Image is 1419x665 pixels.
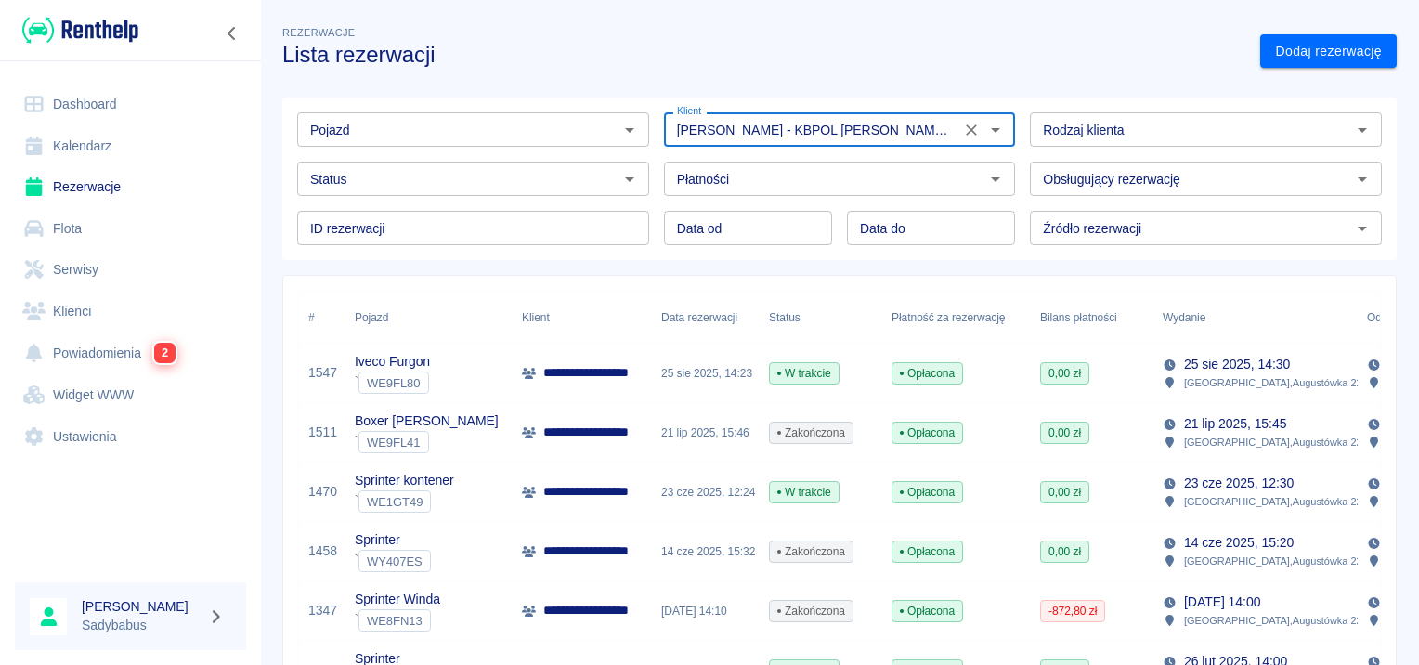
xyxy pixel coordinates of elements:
span: W trakcie [770,484,839,501]
a: 1470 [308,482,337,502]
span: 0,00 zł [1041,424,1088,441]
a: Powiadomienia2 [15,332,246,374]
div: Wydanie [1153,292,1358,344]
label: Klient [677,104,701,118]
input: DD.MM.YYYY [847,211,1015,245]
span: W trakcie [770,365,839,382]
div: Klient [522,292,550,344]
span: 0,00 zł [1041,484,1088,501]
span: Opłacona [892,365,962,382]
span: WE9FL80 [359,376,428,390]
a: Klienci [15,291,246,332]
div: Klient [513,292,652,344]
a: Rezerwacje [15,166,246,208]
div: # [299,292,345,344]
span: WE9FL41 [359,436,428,450]
div: ` [355,609,440,632]
p: [GEOGRAPHIC_DATA] , Augustówka 22A [1184,553,1369,569]
p: [GEOGRAPHIC_DATA] , Augustówka 22A [1184,493,1369,510]
div: Bilans płatności [1040,292,1117,344]
h6: [PERSON_NAME] [82,597,201,616]
div: Pojazd [345,292,513,344]
p: 25 sie 2025, 14:30 [1184,355,1290,374]
button: Otwórz [983,166,1009,192]
span: 0,00 zł [1041,543,1088,560]
input: DD.MM.YYYY [664,211,832,245]
p: [GEOGRAPHIC_DATA] , Augustówka 22A [1184,612,1369,629]
div: Data rezerwacji [661,292,737,344]
div: Status [769,292,801,344]
p: Iveco Furgon [355,352,430,372]
div: 14 cze 2025, 15:32 [652,522,760,581]
p: Sadybabus [82,616,201,635]
span: -872,80 zł [1041,603,1104,619]
div: ` [355,550,431,572]
div: Pojazd [355,292,388,344]
p: Sprinter kontener [355,471,454,490]
p: 23 cze 2025, 12:30 [1184,474,1294,493]
div: Odbiór [1367,292,1400,344]
a: Dashboard [15,84,246,125]
div: # [308,292,315,344]
span: Opłacona [892,603,962,619]
a: Kalendarz [15,125,246,167]
div: 25 sie 2025, 14:23 [652,344,760,403]
a: 1511 [308,423,337,442]
div: ` [355,431,499,453]
span: WY407ES [359,554,430,568]
button: Zwiń nawigację [218,21,246,46]
button: Otwórz [983,117,1009,143]
button: Otwórz [617,166,643,192]
button: Otwórz [1349,166,1375,192]
span: Zakończona [770,603,853,619]
p: [GEOGRAPHIC_DATA] , Augustówka 22A [1184,434,1369,450]
span: Zakończona [770,543,853,560]
div: ` [355,372,430,394]
a: Ustawienia [15,416,246,458]
p: [DATE] 14:00 [1184,593,1260,612]
a: Widget WWW [15,374,246,416]
p: 21 lip 2025, 15:45 [1184,414,1286,434]
div: Data rezerwacji [652,292,760,344]
div: Wydanie [1163,292,1205,344]
button: Wyczyść [958,117,984,143]
span: 0,00 zł [1041,365,1088,382]
div: [DATE] 14:10 [652,581,760,641]
h3: Lista rezerwacji [282,42,1245,68]
span: Opłacona [892,543,962,560]
a: 1347 [308,601,337,620]
div: 21 lip 2025, 15:46 [652,403,760,463]
div: 23 cze 2025, 12:24 [652,463,760,522]
a: 1458 [308,541,337,561]
a: Serwisy [15,249,246,291]
p: Sprinter Winda [355,590,440,609]
span: 2 [154,343,176,363]
p: Boxer [PERSON_NAME] [355,411,499,431]
p: 14 cze 2025, 15:20 [1184,533,1294,553]
button: Otwórz [1349,117,1375,143]
img: Renthelp logo [22,15,138,46]
span: Opłacona [892,484,962,501]
a: 1547 [308,363,337,383]
span: Rezerwacje [282,27,355,38]
div: ` [355,490,454,513]
span: WE1GT49 [359,495,430,509]
p: Sprinter [355,530,431,550]
div: Bilans płatności [1031,292,1153,344]
span: Zakończona [770,424,853,441]
button: Otwórz [1349,215,1375,241]
a: Dodaj rezerwację [1260,34,1397,69]
a: Renthelp logo [15,15,138,46]
span: WE8FN13 [359,614,430,628]
div: Płatność za rezerwację [892,292,1006,344]
button: Otwórz [617,117,643,143]
div: Status [760,292,882,344]
span: Opłacona [892,424,962,441]
a: Flota [15,208,246,250]
div: Płatność za rezerwację [882,292,1031,344]
p: [GEOGRAPHIC_DATA] , Augustówka 22A [1184,374,1369,391]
